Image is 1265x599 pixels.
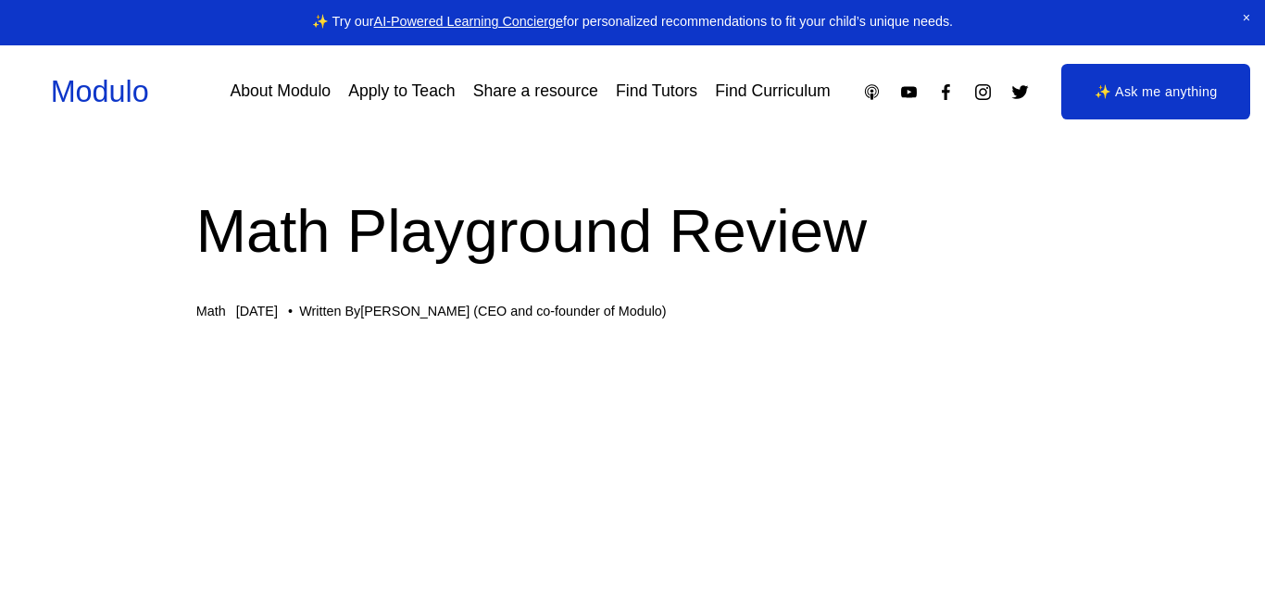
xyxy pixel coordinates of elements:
a: Apply to Teach [348,76,455,108]
h1: Math Playground Review [196,189,1070,273]
a: Facebook [936,82,956,102]
a: Share a resource [473,76,598,108]
a: Twitter [1010,82,1030,102]
a: ✨ Ask me anything [1061,64,1250,119]
a: Modulo [51,75,149,108]
a: YouTube [899,82,919,102]
a: [PERSON_NAME] (CEO and co-founder of Modulo) [360,304,666,318]
span: [DATE] [236,304,278,318]
a: Find Curriculum [715,76,830,108]
a: AI-Powered Learning Concierge [374,14,563,29]
div: Written By [299,304,666,319]
a: Math [196,304,226,318]
a: Instagram [973,82,993,102]
a: About Modulo [230,76,331,108]
a: Apple Podcasts [862,82,882,102]
a: Find Tutors [616,76,697,108]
